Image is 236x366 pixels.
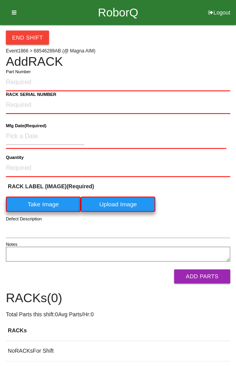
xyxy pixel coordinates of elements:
b: Mfg Date (Required) [6,123,46,128]
h4: RACKs ( 0 ) [6,291,230,305]
b: RACK SERIAL NUMBER [6,92,56,97]
th: RACKs [6,321,230,341]
label: Defect Description [6,216,42,222]
td: No RACKs For Shift [6,341,230,361]
h4: Add RACK [6,55,230,69]
p: Total Parts this shift: 0 Avg Parts/Hr: 0 [6,310,230,319]
button: Add Parts [174,269,230,283]
input: Pick a Date [6,128,84,145]
input: Required [6,97,230,114]
label: Take Image [6,197,81,212]
input: Required [6,160,230,177]
label: Part Number [6,69,31,75]
label: Notes [6,241,17,248]
b: RACK LABEL (IMAGE) (Required) [8,183,94,189]
span: Event 1866 > 68546289AB (@ Magna AIM) [6,48,95,54]
button: End Shift [6,31,49,45]
b: Quantity [6,155,24,160]
input: Required [6,74,230,91]
label: Upload Image [81,197,156,212]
